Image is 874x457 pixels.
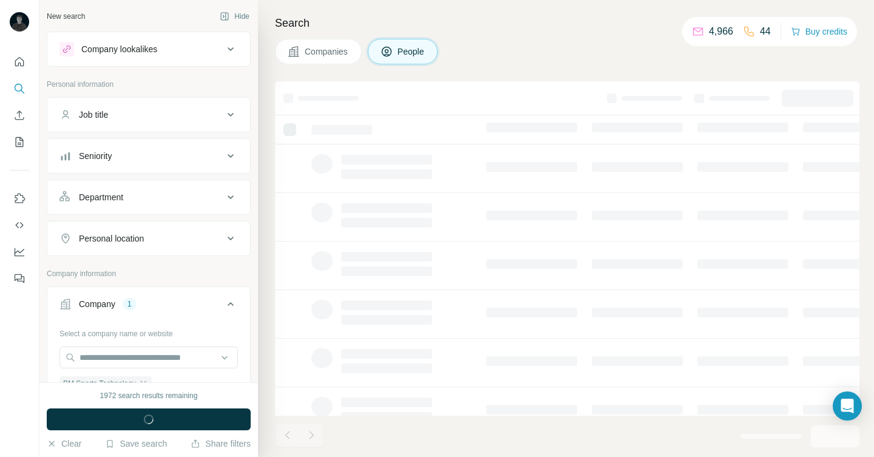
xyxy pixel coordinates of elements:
div: Department [79,191,123,203]
button: My lists [10,131,29,153]
span: People [398,46,425,58]
div: Open Intercom Messenger [833,391,862,421]
div: Personal location [79,232,144,245]
div: Company lookalikes [81,43,157,55]
div: Company [79,298,115,310]
button: Hide [211,7,258,25]
h4: Search [275,15,859,32]
div: Select a company name or website [59,323,238,339]
button: Search [10,78,29,100]
button: Save search [105,438,167,450]
button: Feedback [10,268,29,289]
p: 44 [760,24,771,39]
p: Personal information [47,79,251,90]
div: Seniority [79,150,112,162]
div: 1972 search results remaining [100,390,198,401]
button: Use Surfe API [10,214,29,236]
button: Enrich CSV [10,104,29,126]
div: New search [47,11,85,22]
button: Seniority [47,141,250,171]
p: 4,966 [709,24,733,39]
button: Dashboard [10,241,29,263]
div: 1 [123,299,137,310]
div: Job title [79,109,108,121]
span: BM Sports Technology [63,378,136,389]
button: Buy credits [791,23,847,40]
button: Company1 [47,289,250,323]
button: Use Surfe on LinkedIn [10,188,29,209]
button: Company lookalikes [47,35,250,64]
button: Department [47,183,250,212]
button: Share filters [191,438,251,450]
span: Companies [305,46,349,58]
button: Personal location [47,224,250,253]
img: Avatar [10,12,29,32]
button: Clear [47,438,81,450]
button: Job title [47,100,250,129]
button: Quick start [10,51,29,73]
p: Company information [47,268,251,279]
